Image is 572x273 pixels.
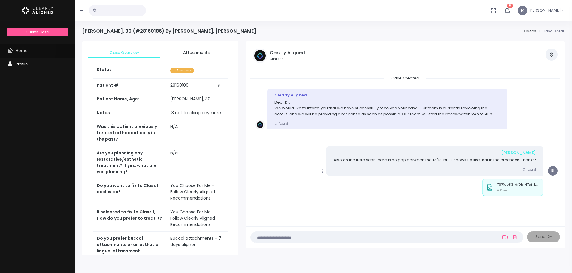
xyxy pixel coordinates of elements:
[16,48,28,53] span: Home
[93,63,167,78] th: Status
[507,4,513,8] span: 6
[167,205,228,232] td: You Choose For Me - Follow Clearly Aligned Recommendations
[7,28,68,36] a: Submit Case
[93,179,167,205] th: Do you want to fix to Class 1 occlusion?
[167,79,228,92] td: 28160186
[518,6,527,15] span: R
[170,68,194,73] span: In Progress
[334,157,536,163] p: Also on the itero scan there is no gap between the 12/13, but it shows up like that in the clinch...
[522,168,536,171] small: [DATE]
[524,28,536,34] a: Cases
[497,188,507,192] small: 0.31MB
[93,78,167,92] th: Patient #
[497,183,539,187] p: 7971ab83-df0b-47af-b87c-a6bade5fce78.jpg
[16,61,28,67] span: Profile
[384,73,426,83] span: Case Created
[274,122,288,126] small: [DATE]
[93,205,167,232] th: If selected to fix to Class 1, How do you prefer to treat it?
[93,50,156,56] span: Case Overview
[93,120,167,146] th: Was this patient previously treated orthodontically in the past?
[536,28,565,34] li: Case Detail
[167,106,228,120] td: 13 not tracking anymore
[274,92,500,98] div: Clearly Aligned
[93,232,167,264] th: Do you prefer buccal attachments or an esthetic lingual attachment protocol?
[167,179,228,205] td: You Choose For Me - Follow Clearly Aligned Recommendations
[511,232,519,242] a: Add Files
[167,120,228,146] td: N/A
[165,50,228,56] span: Attachments
[93,106,167,120] th: Notes
[501,235,509,239] a: Add Loom Video
[82,28,256,34] h4: [PERSON_NAME], 30 (#28160186) By [PERSON_NAME], [PERSON_NAME]
[250,75,560,220] div: scrollable content
[548,166,558,176] span: RI
[334,150,536,156] div: [PERSON_NAME]
[270,57,305,61] small: Clinician
[93,92,167,106] th: Patient Name, Age:
[167,146,228,179] td: n/a
[22,4,53,17] img: Logo Horizontal
[93,146,167,179] th: Are you planning any restorative/esthetic treatment? If yes, what are you planning?
[274,99,500,117] p: Dear Dr. We would like to inform you that we have successfully received your case. Our team is cu...
[167,92,228,106] td: [PERSON_NAME], 30
[167,232,228,264] td: Buccal attachments - 7 days aligner
[82,41,238,255] div: scrollable content
[26,30,49,34] span: Submit Case
[528,7,561,13] span: [PERSON_NAME]
[270,50,305,55] h5: Clearly Aligned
